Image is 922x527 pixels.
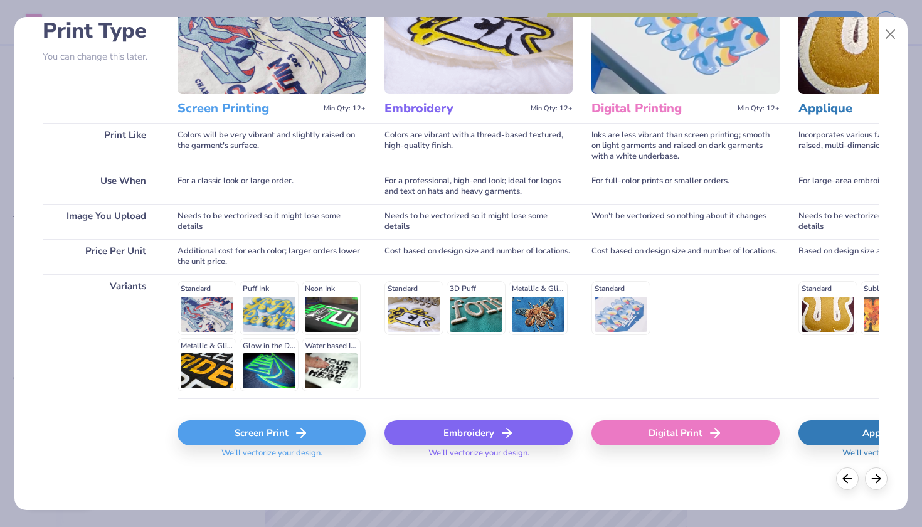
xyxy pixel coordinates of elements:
span: Min Qty: 12+ [324,104,366,113]
div: Price Per Unit [43,239,159,274]
div: For a professional, high-end look; ideal for logos and text on hats and heavy garments. [384,169,573,204]
div: Needs to be vectorized so it might lose some details [178,204,366,239]
span: Min Qty: 12+ [738,104,780,113]
span: Min Qty: 12+ [531,104,573,113]
div: Colors will be very vibrant and slightly raised on the garment's surface. [178,123,366,169]
div: Colors are vibrant with a thread-based textured, high-quality finish. [384,123,573,169]
div: Variants [43,274,159,398]
div: Embroidery [384,420,573,445]
div: Image You Upload [43,204,159,239]
div: Additional cost for each color; larger orders lower the unit price. [178,239,366,274]
div: Cost based on design size and number of locations. [384,239,573,274]
h3: Embroidery [384,100,526,117]
span: We'll vectorize your design. [216,448,327,466]
p: You can change this later. [43,51,159,62]
div: Needs to be vectorized so it might lose some details [384,204,573,239]
div: For a classic look or large order. [178,169,366,204]
div: Cost based on design size and number of locations. [591,239,780,274]
div: For full-color prints or smaller orders. [591,169,780,204]
button: Close [879,23,903,46]
h3: Screen Printing [178,100,319,117]
span: We'll vectorize your design. [423,448,534,466]
h3: Digital Printing [591,100,733,117]
div: Screen Print [178,420,366,445]
div: Inks are less vibrant than screen printing; smooth on light garments and raised on dark garments ... [591,123,780,169]
div: Print Like [43,123,159,169]
div: Digital Print [591,420,780,445]
div: Use When [43,169,159,204]
div: Won't be vectorized so nothing about it changes [591,204,780,239]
